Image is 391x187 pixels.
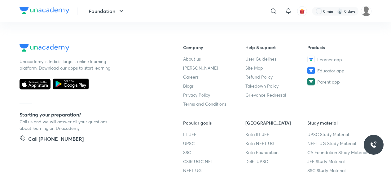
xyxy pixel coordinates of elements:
[299,8,305,14] img: avatar
[307,78,370,85] a: Parent app
[317,56,342,63] span: Learner app
[307,131,370,138] a: UPSC Study Material
[20,58,112,71] p: Unacademy is India’s largest online learning platform. Download our apps to start learning
[183,74,199,80] span: Careers
[307,78,315,85] img: Parent app
[337,8,343,14] img: streak
[183,92,245,98] a: Privacy Policy
[183,158,245,165] a: CSIR UGC NET
[183,167,245,174] a: NEET UG
[183,149,245,156] a: SSC
[245,131,308,138] a: Kota IIT JEE
[20,44,69,52] img: Company Logo
[245,120,308,126] h6: [GEOGRAPHIC_DATA]
[183,44,245,51] h6: Company
[183,140,245,147] a: UPSC
[183,74,245,80] a: Careers
[245,149,308,156] a: Kota Foundation
[245,65,308,71] a: Site Map
[307,44,370,51] h6: Products
[307,149,370,156] a: CA Foundation Study Material
[20,135,84,144] a: Call [PHONE_NUMBER]
[370,141,377,148] img: ttu
[245,92,308,98] a: Grievance Redressal
[183,56,245,62] a: About us
[20,111,163,118] h5: Starting your preparation?
[307,158,370,165] a: JEE Study Material
[307,167,370,174] a: SSC Study Material
[361,6,371,16] img: Saarush Gupta
[20,44,163,53] a: Company Logo
[20,7,69,16] a: Company Logo
[183,120,245,126] h6: Popular goals
[183,131,245,138] a: IIT JEE
[20,7,69,14] img: Company Logo
[183,83,245,89] a: Blogs
[307,67,315,74] img: Educator app
[307,56,370,63] a: Learner app
[20,118,112,131] p: Call us and we will answer all your questions about learning on Unacademy
[307,67,370,74] a: Educator app
[245,140,308,147] a: Kota NEET UG
[297,6,307,16] button: avatar
[307,56,315,63] img: Learner app
[183,65,245,71] a: [PERSON_NAME]
[307,120,370,126] h6: Study material
[307,140,370,147] a: NEET UG Study Material
[317,67,345,74] span: Educator app
[317,79,340,85] span: Parent app
[245,83,308,89] a: Takedown Policy
[183,101,245,107] a: Terms and Conditions
[28,135,84,144] h5: Call [PHONE_NUMBER]
[245,44,308,51] h6: Help & support
[85,5,129,17] button: Foundation
[245,74,308,80] a: Refund Policy
[245,56,308,62] a: User Guidelines
[245,158,308,165] a: Delhi UPSC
